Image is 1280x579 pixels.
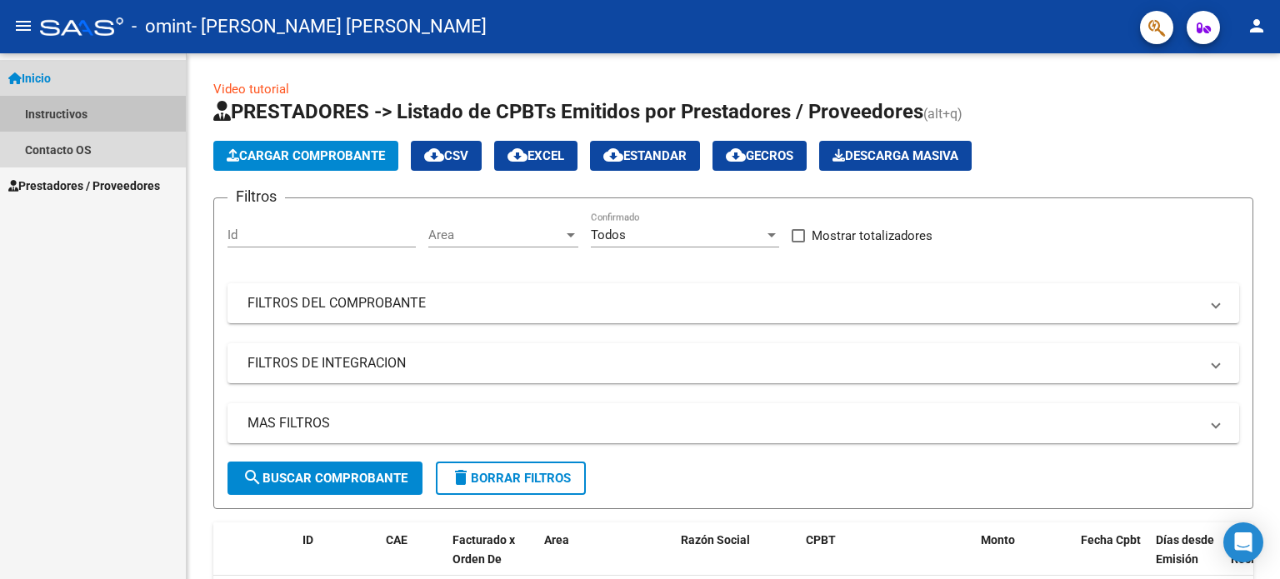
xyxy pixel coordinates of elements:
[8,69,51,87] span: Inicio
[507,145,527,165] mat-icon: cloud_download
[411,141,482,171] button: CSV
[192,8,487,45] span: - [PERSON_NAME] [PERSON_NAME]
[819,141,972,171] app-download-masive: Descarga masiva de comprobantes (adjuntos)
[923,106,962,122] span: (alt+q)
[1223,522,1263,562] div: Open Intercom Messenger
[227,403,1239,443] mat-expansion-panel-header: MAS FILTROS
[436,462,586,495] button: Borrar Filtros
[8,177,160,195] span: Prestadores / Proveedores
[302,533,313,547] span: ID
[213,141,398,171] button: Cargar Comprobante
[507,148,564,163] span: EXCEL
[227,283,1239,323] mat-expansion-panel-header: FILTROS DEL COMPROBANTE
[13,16,33,36] mat-icon: menu
[132,8,192,45] span: - omint
[1231,533,1277,566] span: Fecha Recibido
[603,145,623,165] mat-icon: cloud_download
[681,533,750,547] span: Razón Social
[424,148,468,163] span: CSV
[242,467,262,487] mat-icon: search
[247,354,1199,372] mat-panel-title: FILTROS DE INTEGRACION
[1156,533,1214,566] span: Días desde Emisión
[247,414,1199,432] mat-panel-title: MAS FILTROS
[712,141,807,171] button: Gecros
[1081,533,1141,547] span: Fecha Cpbt
[213,82,289,97] a: Video tutorial
[812,226,932,246] span: Mostrar totalizadores
[213,100,923,123] span: PRESTADORES -> Listado de CPBTs Emitidos por Prestadores / Proveedores
[227,148,385,163] span: Cargar Comprobante
[603,148,687,163] span: Estandar
[386,533,407,547] span: CAE
[806,533,836,547] span: CPBT
[590,141,700,171] button: Estandar
[424,145,444,165] mat-icon: cloud_download
[247,294,1199,312] mat-panel-title: FILTROS DEL COMPROBANTE
[227,185,285,208] h3: Filtros
[451,467,471,487] mat-icon: delete
[242,471,407,486] span: Buscar Comprobante
[227,462,422,495] button: Buscar Comprobante
[832,148,958,163] span: Descarga Masiva
[428,227,563,242] span: Area
[452,533,515,566] span: Facturado x Orden De
[726,148,793,163] span: Gecros
[227,343,1239,383] mat-expansion-panel-header: FILTROS DE INTEGRACION
[451,471,571,486] span: Borrar Filtros
[591,227,626,242] span: Todos
[494,141,577,171] button: EXCEL
[1247,16,1267,36] mat-icon: person
[726,145,746,165] mat-icon: cloud_download
[981,533,1015,547] span: Monto
[544,533,569,547] span: Area
[819,141,972,171] button: Descarga Masiva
